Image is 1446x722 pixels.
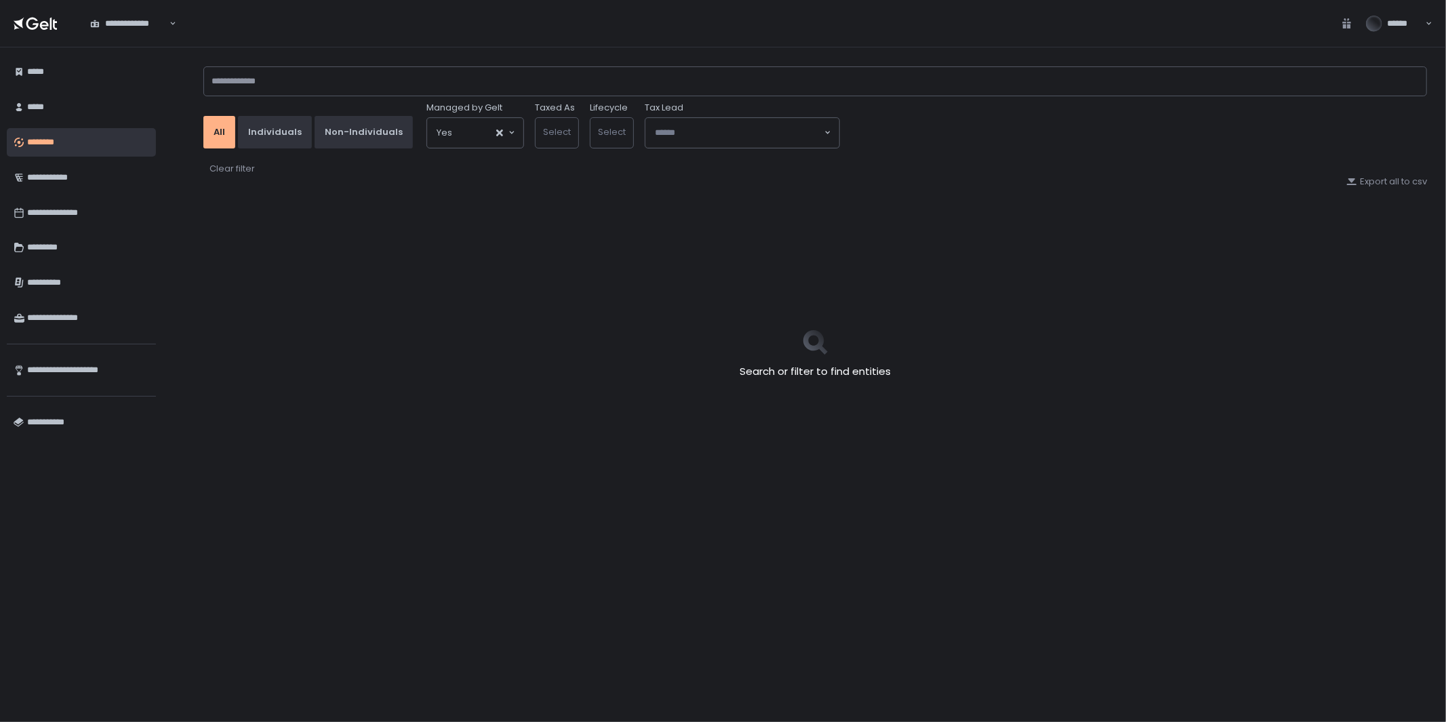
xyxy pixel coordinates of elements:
div: Non-Individuals [325,126,403,138]
input: Search for option [452,126,495,140]
div: Search for option [645,118,839,148]
span: Managed by Gelt [426,102,502,114]
div: Clear filter [209,163,255,175]
div: All [214,126,225,138]
button: Export all to csv [1346,176,1427,188]
label: Taxed As [535,102,575,114]
input: Search for option [167,17,168,31]
button: All [203,116,235,148]
span: Select [598,125,626,138]
button: Clear filter [209,162,256,176]
button: Individuals [238,116,312,148]
span: Select [543,125,571,138]
div: Search for option [81,9,176,37]
button: Clear Selected [496,129,503,136]
div: Search for option [427,118,523,148]
h2: Search or filter to find entities [740,364,891,380]
input: Search for option [655,126,823,140]
div: Individuals [248,126,302,138]
label: Lifecycle [590,102,628,114]
span: Tax Lead [645,102,683,114]
span: Yes [437,126,452,140]
button: Non-Individuals [315,116,413,148]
